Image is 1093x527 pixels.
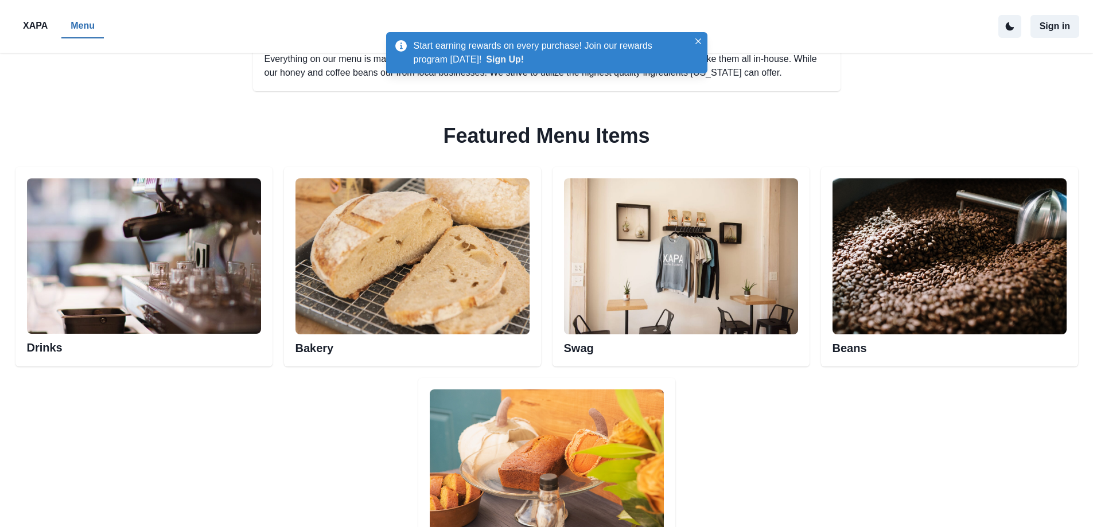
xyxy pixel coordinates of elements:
p: XAPA [23,19,48,33]
h2: Swag [564,334,798,355]
button: active dark theme mode [998,15,1021,38]
button: Sign in [1030,15,1079,38]
div: Esspresso machineDrinks [15,167,273,367]
h2: Bakery [295,334,530,355]
img: Esspresso machine [27,178,261,334]
div: Beans [821,167,1078,367]
h2: Featured Menu Items [429,110,663,162]
h2: Beans [833,334,1067,355]
p: Everything on our menu is made from scratch and 100% local! From our custom syrups to our bagels,... [265,52,829,80]
button: Close [691,34,705,48]
div: Swag [553,167,810,367]
button: Sign Up! [486,54,524,65]
div: Bakery [284,167,541,367]
p: Menu [71,19,95,33]
h2: Drinks [27,334,261,354]
p: Start earning rewards on every purchase! Join our rewards program [DATE]! [414,39,689,67]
